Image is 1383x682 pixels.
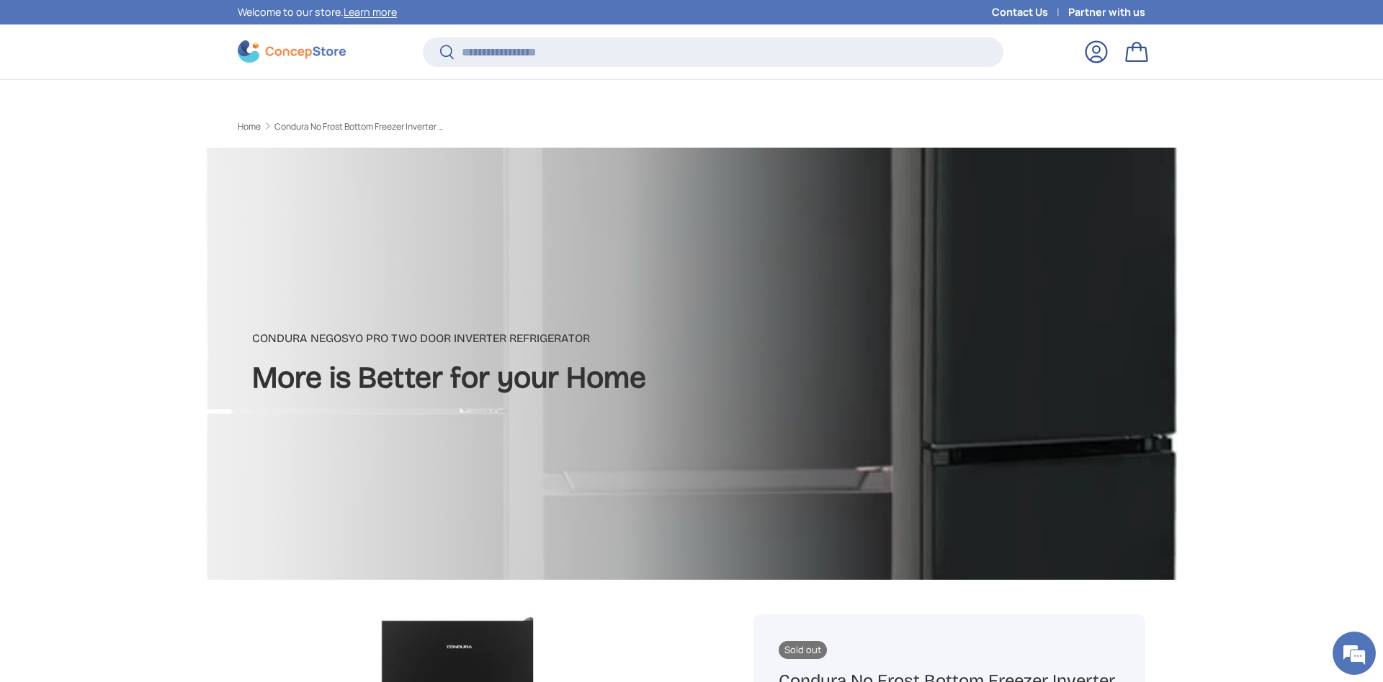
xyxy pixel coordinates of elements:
span: Sold out [779,641,827,659]
p: Welcome to our store. [238,4,397,20]
img: ConcepStore [238,40,346,63]
a: Home [238,122,261,131]
a: Condura No Frost Bottom Freezer Inverter Refrigerator [274,122,447,131]
a: Contact Us [992,4,1068,20]
a: Learn more [344,5,397,19]
nav: Breadcrumbs [238,120,719,133]
p: Condura NEGOSYO PRO Two Door Inverter Refrigerator [252,330,646,347]
strong: More is Better for your Home [252,359,646,395]
a: Partner with us [1068,4,1145,20]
